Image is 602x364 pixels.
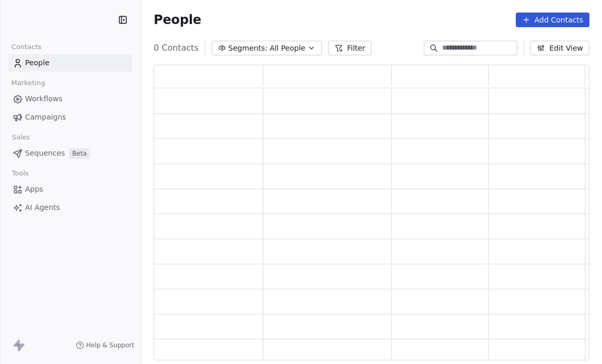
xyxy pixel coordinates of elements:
[7,130,34,145] span: Sales
[8,109,132,126] a: Campaigns
[328,41,372,55] button: Filter
[25,184,43,195] span: Apps
[25,148,65,159] span: Sequences
[8,181,132,198] a: Apps
[530,41,589,55] button: Edit View
[25,93,63,104] span: Workflows
[76,341,134,349] a: Help & Support
[25,202,60,213] span: AI Agents
[25,112,66,123] span: Campaigns
[86,341,134,349] span: Help & Support
[25,57,50,68] span: People
[516,13,589,27] button: Add Contacts
[8,199,132,216] a: AI Agents
[228,43,268,54] span: Segments:
[7,39,46,55] span: Contacts
[154,12,201,28] span: People
[69,148,90,159] span: Beta
[7,75,50,91] span: Marketing
[8,145,132,162] a: SequencesBeta
[7,166,33,181] span: Tools
[154,42,199,54] span: 0 Contacts
[270,43,305,54] span: All People
[8,54,132,72] a: People
[8,90,132,108] a: Workflows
